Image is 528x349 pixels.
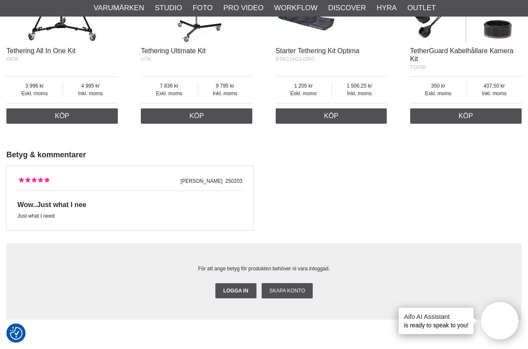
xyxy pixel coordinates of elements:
button: Samtyckesinställningar [10,326,23,341]
a: Pro Video [223,3,263,14]
span: Inkl. moms [467,90,521,97]
span: UTK [141,56,151,62]
a: Studio [155,3,182,14]
span: Exkl. moms [410,90,466,97]
h4: Aifo AI Assistant [404,312,468,321]
span: Exkl. moms [141,90,197,97]
span: 250203 [225,177,242,185]
a: Discover [328,3,366,14]
span: Just what I need [17,213,54,219]
a: TetherGuard Kabelhållare Kamera Kit [410,47,514,62]
span: [PERSON_NAME] [181,177,223,185]
span: För att ange betyg för produkten behöver ni vara inloggad. [198,266,330,272]
h3: Wow..Just what I nee [17,200,243,210]
a: Köp [141,108,252,124]
span: Exkl. moms [276,90,331,97]
span: BTKC15G2-ORG [276,56,315,62]
span: 9 795 [198,82,252,90]
div: is ready to speak to you! [399,308,474,334]
span: Inkl. moms [332,90,387,97]
a: Hyra [377,3,397,14]
a: Tethering All In One Kit [6,47,76,54]
a: Workflow [274,3,317,14]
a: Starter Tethering Kit Optima [276,47,360,54]
h2: Betyg & kommentarer [6,150,522,160]
span: 350 [410,82,466,90]
span: 4 995 [63,82,117,90]
a: Logga in [215,283,257,298]
span: Exkl. moms [6,90,63,97]
span: 437.50 [467,82,521,90]
a: Outlet [407,3,436,14]
a: Foto [193,3,213,14]
span: Inkl. moms [198,90,252,97]
a: Köp [6,108,118,124]
a: Köp [276,108,387,124]
img: Revisit consent button [10,327,23,340]
span: 7 836 [141,82,197,90]
span: AIOK [6,56,19,62]
a: Varumärken [94,3,144,14]
span: Inkl. moms [63,90,117,97]
span: 3 996 [6,82,63,90]
span: TG098 [410,64,426,70]
span: 1 506.25 [332,82,387,90]
span: 1 205 [276,82,331,90]
a: Köp [410,108,522,124]
a: Tethering Ultimate Kit [141,47,205,54]
a: Skapa konto [262,283,313,298]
